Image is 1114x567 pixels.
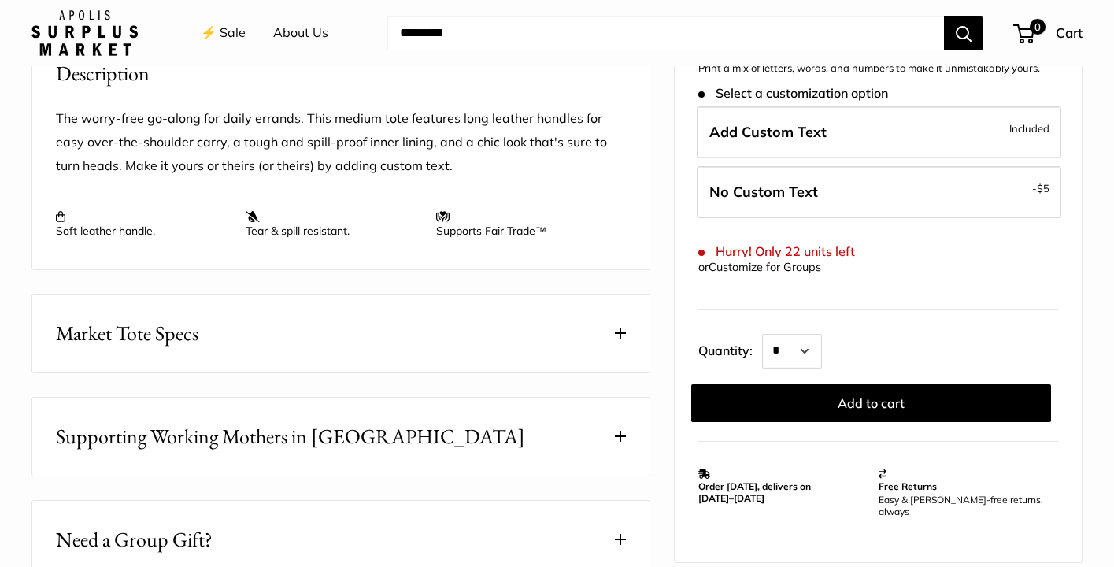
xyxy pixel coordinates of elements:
span: Need a Group Gift? [56,524,213,555]
input: Search... [387,16,944,50]
span: Select a customization option [698,86,888,101]
label: Leave Blank [697,166,1061,218]
span: No Custom Text [709,183,818,201]
button: Market Tote Specs [32,295,650,372]
p: Easy & [PERSON_NAME]-free returns, always [879,494,1051,517]
a: 0 Cart [1015,20,1083,46]
span: Supporting Working Mothers in [GEOGRAPHIC_DATA] [56,421,525,452]
strong: Order [DATE], delivers on [DATE]–[DATE] [698,480,811,504]
span: 0 [1030,19,1046,35]
a: About Us [273,21,328,45]
span: Included [1009,119,1049,138]
span: Cart [1056,24,1083,41]
p: Print a mix of letters, words, and numbers to make it unmistakably yours. [698,60,1058,76]
strong: Free Returns [879,480,937,492]
p: The worry-free go-along for daily errands. This medium tote features long leather handles for eas... [56,107,626,178]
span: - [1032,179,1049,198]
p: Tear & spill resistant. [246,209,420,238]
span: Market Tote Specs [56,318,198,349]
button: Add to cart [691,384,1051,422]
div: or [698,257,821,278]
span: $5 [1037,182,1049,195]
img: Apolis: Surplus Market [31,10,138,56]
p: Supports Fair Trade™ [436,209,610,238]
p: Soft leather handle. [56,209,230,238]
label: Add Custom Text [697,106,1061,158]
a: Customize for Groups [709,260,821,274]
label: Quantity: [698,329,762,369]
span: Hurry! Only 22 units left [698,243,855,258]
h2: Description [56,58,626,89]
a: ⚡️ Sale [201,21,246,45]
span: Add Custom Text [709,123,827,141]
button: Search [944,16,983,50]
button: Supporting Working Mothers in [GEOGRAPHIC_DATA] [32,398,650,476]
